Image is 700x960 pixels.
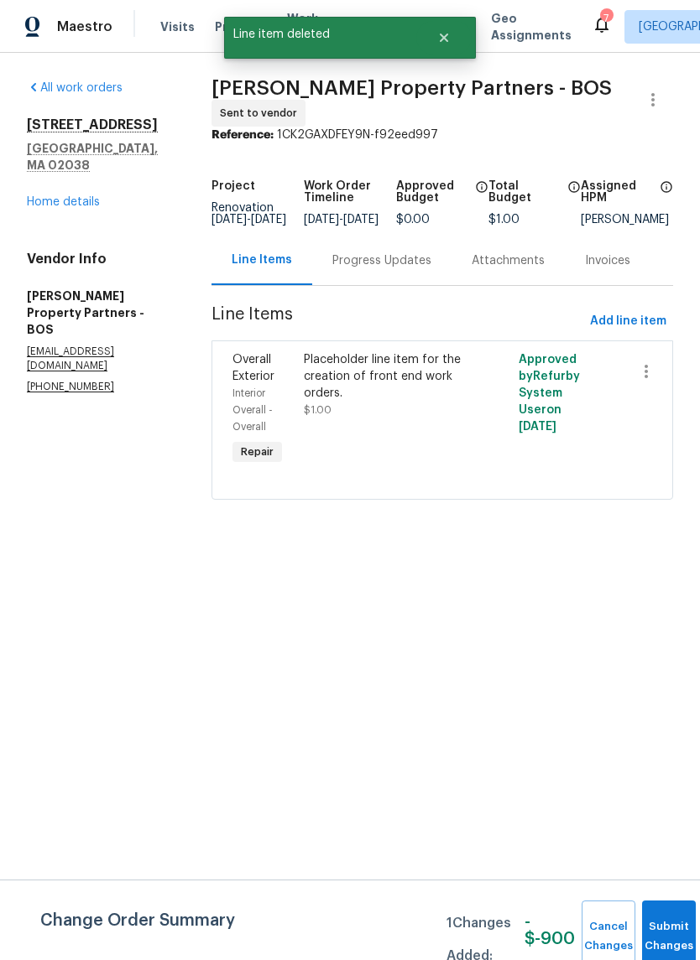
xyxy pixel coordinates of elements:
[519,354,580,433] span: Approved by Refurby System User on
[304,405,332,415] span: $1.00
[488,180,562,204] h5: Total Budget
[590,311,666,332] span: Add line item
[581,180,655,204] h5: Assigned HPM
[519,421,556,433] span: [DATE]
[27,251,171,267] h4: Vendor Info
[304,351,473,402] div: Placeholder line item for the creation of front end work orders.
[585,252,630,269] div: Invoices
[212,306,583,337] span: Line Items
[212,127,673,143] div: 1CK2GAXDFEY9N-f92eed997
[491,10,572,44] span: Geo Assignments
[488,214,520,226] span: $1.00
[660,180,673,214] span: The hpm assigned to this work order.
[212,129,274,141] b: Reference:
[212,180,255,192] h5: Project
[304,214,379,226] span: -
[215,18,267,35] span: Projects
[581,214,673,226] div: [PERSON_NAME]
[396,180,470,204] h5: Approved Budget
[27,288,171,338] h5: [PERSON_NAME] Property Partners - BOS
[224,17,416,52] span: Line item deleted
[160,18,195,35] span: Visits
[416,21,472,54] button: Close
[332,252,431,269] div: Progress Updates
[234,444,280,460] span: Repair
[212,214,247,226] span: [DATE]
[343,214,379,226] span: [DATE]
[27,196,100,208] a: Home details
[251,214,286,226] span: [DATE]
[212,214,286,226] span: -
[567,180,581,214] span: The total cost of line items that have been proposed by Opendoor. This sum includes line items th...
[396,214,430,226] span: $0.00
[232,388,273,432] span: Interior Overall - Overall
[27,82,123,94] a: All work orders
[212,202,286,226] span: Renovation
[600,10,612,27] div: 7
[212,78,612,98] span: [PERSON_NAME] Property Partners - BOS
[220,105,304,122] span: Sent to vendor
[57,18,112,35] span: Maestro
[475,180,488,214] span: The total cost of line items that have been approved by both Opendoor and the Trade Partner. This...
[287,10,330,44] span: Work Orders
[232,252,292,268] div: Line Items
[304,214,339,226] span: [DATE]
[232,354,274,382] span: Overall Exterior
[304,180,396,204] h5: Work Order Timeline
[583,306,673,337] button: Add line item
[472,252,545,269] div: Attachments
